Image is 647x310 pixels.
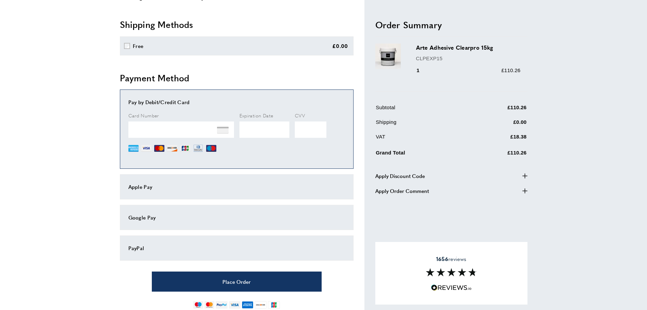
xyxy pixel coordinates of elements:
[217,124,229,136] img: NONE.png
[376,147,467,162] td: Grand Total
[128,143,139,153] img: AE.png
[467,118,527,131] td: £0.00
[128,183,345,191] div: Apple Pay
[375,18,527,31] h2: Order Summary
[416,54,521,62] p: CLPEXP15
[416,44,521,51] h3: Arte Adhesive Clearpro 15kg
[133,42,143,50] div: Free
[376,132,467,146] td: VAT
[154,143,164,153] img: MC.png
[426,268,477,276] img: Reviews section
[332,42,348,50] div: £0.00
[128,98,345,106] div: Pay by Debit/Credit Card
[375,44,401,69] img: Arte Adhesive Clearpro 15kg
[216,301,228,309] img: paypal
[239,121,290,138] iframe: Secure Credit Card Frame - Expiration Date
[229,301,240,309] img: visa
[193,301,203,309] img: maestro
[376,118,467,131] td: Shipping
[255,301,267,309] img: discover
[128,213,345,222] div: Google Pay
[467,147,527,162] td: £110.26
[120,18,354,31] h2: Shipping Methods
[416,66,429,74] div: 1
[242,301,254,309] img: american-express
[467,132,527,146] td: £18.38
[467,103,527,116] td: £110.26
[375,172,425,180] span: Apply Discount Code
[431,284,472,291] img: Reviews.io 5 stars
[436,255,448,263] strong: 1656
[167,143,177,153] img: DI.png
[120,72,354,84] h2: Payment Method
[128,121,234,138] iframe: Secure Credit Card Frame - Credit Card Number
[141,143,151,153] img: VI.png
[376,103,467,116] td: Subtotal
[375,186,429,195] span: Apply Order Comment
[295,121,326,138] iframe: Secure Credit Card Frame - CVV
[206,143,216,153] img: MI.png
[128,112,159,119] span: Card Number
[180,143,190,153] img: JCB.png
[436,256,466,262] span: reviews
[128,244,345,252] div: PayPal
[501,67,520,73] span: £110.26
[193,143,204,153] img: DN.png
[295,112,305,119] span: CVV
[268,301,280,309] img: jcb
[239,112,273,119] span: Expiration Date
[204,301,214,309] img: mastercard
[152,272,322,292] button: Place Order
